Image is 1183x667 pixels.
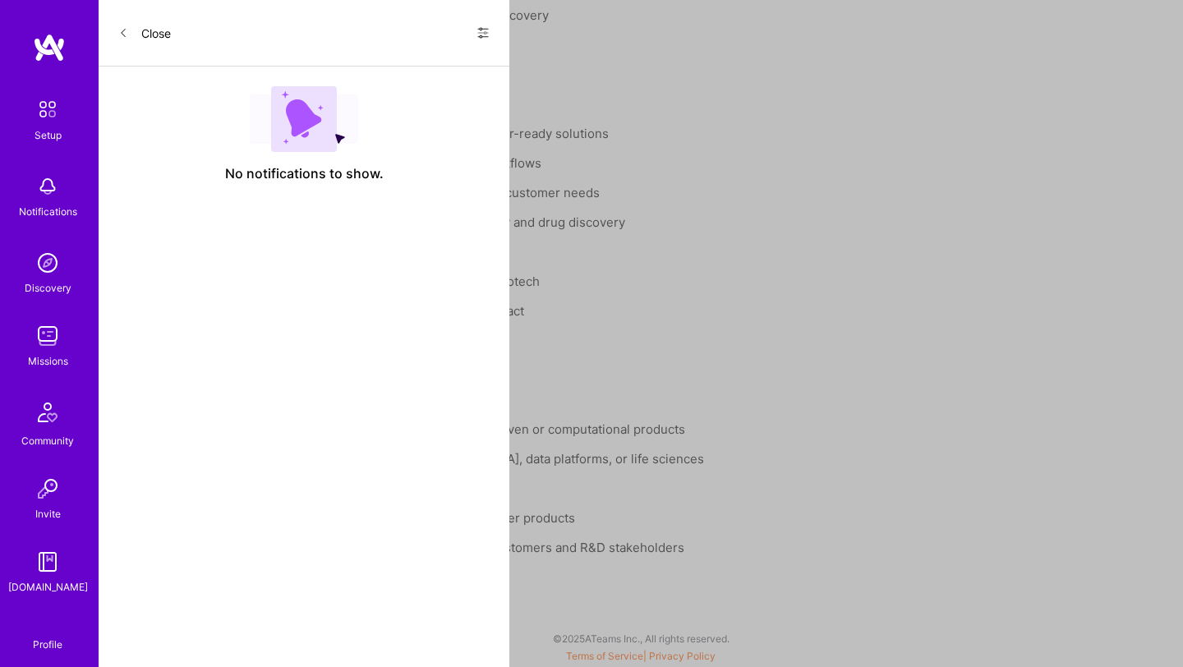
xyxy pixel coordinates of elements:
div: [DOMAIN_NAME] [8,578,88,596]
div: Invite [35,505,61,522]
div: Missions [28,352,68,370]
img: Invite [31,472,64,505]
div: Discovery [25,279,71,297]
img: logo [33,33,66,62]
a: Profile [27,619,68,651]
img: discovery [31,246,64,279]
div: Community [21,432,74,449]
div: Profile [33,636,62,651]
span: No notifications to show. [225,165,384,182]
img: Community [28,393,67,432]
img: bell [31,170,64,203]
div: Setup [35,126,62,144]
img: guide book [31,545,64,578]
img: teamwork [31,320,64,352]
img: empty [250,86,358,152]
div: Notifications [19,203,77,220]
button: Close [118,20,171,46]
img: setup [30,92,65,126]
